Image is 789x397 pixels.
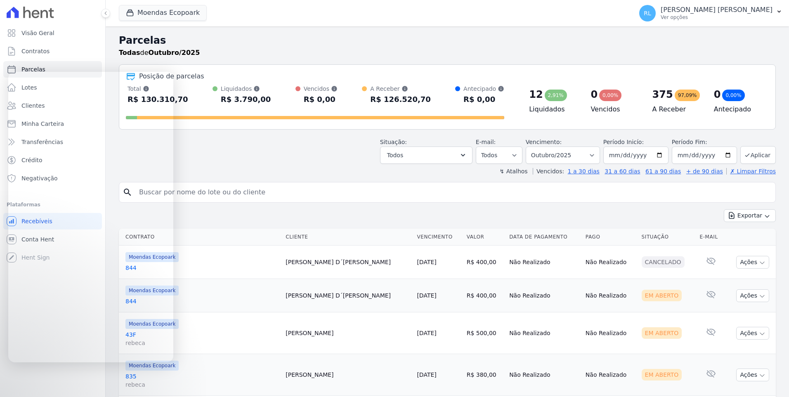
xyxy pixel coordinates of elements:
th: Vencimento [413,229,463,246]
a: ✗ Limpar Filtros [726,168,776,175]
a: 844 [125,297,279,305]
h2: Parcelas [119,33,776,48]
h4: Vencidos [591,104,639,114]
a: 835rebeca [125,372,279,389]
a: 43Frebeca [125,331,279,347]
td: R$ 380,00 [463,354,506,396]
td: [PERSON_NAME] [282,312,413,354]
td: Não Realizado [506,279,582,312]
strong: Todas [119,49,140,57]
iframe: Intercom live chat [8,72,173,362]
div: Em Aberto [642,290,682,301]
a: 61 a 90 dias [645,168,681,175]
label: Vencimento: [526,139,562,145]
a: Recebíveis [3,213,102,229]
label: Período Inicío: [603,139,644,145]
a: Minha Carteira [3,116,102,132]
div: Posição de parcelas [139,71,204,81]
span: Contratos [21,47,50,55]
th: Cliente [282,229,413,246]
div: Vencidos [304,85,338,93]
div: Plataformas [7,200,99,210]
th: E-mail [696,229,725,246]
p: Ver opções [661,14,772,21]
div: Liquidados [221,85,271,93]
th: Contrato [119,229,282,246]
a: Visão Geral [3,25,102,41]
button: Moendas Ecopoark [119,5,207,21]
label: ↯ Atalhos [499,168,527,175]
a: Lotes [3,79,102,96]
div: R$ 0,00 [304,93,338,106]
span: Visão Geral [21,29,54,37]
a: 1 a 30 dias [568,168,600,175]
span: RL [644,10,651,16]
div: Cancelado [642,256,685,268]
div: 0 [591,88,598,101]
div: A Receber [370,85,431,93]
input: Buscar por nome do lote ou do cliente [134,184,772,201]
a: 844 [125,264,279,272]
h4: Antecipado [714,104,762,114]
td: Não Realizado [506,312,582,354]
a: Crédito [3,152,102,168]
label: Período Fim: [672,138,737,147]
div: R$ 126.520,70 [370,93,431,106]
a: 31 a 60 dias [605,168,640,175]
button: Exportar [724,209,776,222]
strong: Outubro/2025 [149,49,200,57]
a: [DATE] [417,330,436,336]
span: rebeca [125,339,279,347]
div: 97,09% [675,90,700,101]
th: Valor [463,229,506,246]
td: Não Realizado [582,354,638,396]
label: Situação: [380,139,407,145]
button: Aplicar [740,146,776,164]
div: 0 [714,88,721,101]
span: rebeca [125,380,279,389]
a: [DATE] [417,292,436,299]
div: R$ 3.790,00 [221,93,271,106]
div: 12 [529,88,543,101]
td: R$ 400,00 [463,246,506,279]
td: R$ 400,00 [463,279,506,312]
td: R$ 500,00 [463,312,506,354]
td: Não Realizado [582,312,638,354]
p: [PERSON_NAME] [PERSON_NAME] [661,6,772,14]
td: Não Realizado [582,279,638,312]
a: [DATE] [417,259,436,265]
th: Situação [638,229,697,246]
p: de [119,48,200,58]
h4: Liquidados [529,104,577,114]
a: [DATE] [417,371,436,378]
a: Contratos [3,43,102,59]
div: 0,00% [722,90,744,101]
a: Clientes [3,97,102,114]
div: Em Aberto [642,369,682,380]
th: Pago [582,229,638,246]
a: Transferências [3,134,102,150]
h4: A Receber [652,104,701,114]
iframe: Intercom live chat [8,369,28,389]
th: Data de Pagamento [506,229,582,246]
label: E-mail: [476,139,496,145]
button: Todos [380,147,472,164]
a: Negativação [3,170,102,187]
div: Antecipado [463,85,504,93]
td: [PERSON_NAME] D´[PERSON_NAME] [282,279,413,312]
td: [PERSON_NAME] [282,354,413,396]
button: Ações [736,369,769,381]
button: Ações [736,256,769,269]
td: Não Realizado [506,354,582,396]
a: Parcelas [3,61,102,78]
button: Ações [736,289,769,302]
div: 2,91% [545,90,567,101]
td: [PERSON_NAME] D´[PERSON_NAME] [282,246,413,279]
a: Conta Hent [3,231,102,248]
td: Não Realizado [582,246,638,279]
button: Ações [736,327,769,340]
span: Todos [387,150,403,160]
div: 375 [652,88,673,101]
span: Moendas Ecopoark [125,361,179,371]
a: + de 90 dias [686,168,723,175]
